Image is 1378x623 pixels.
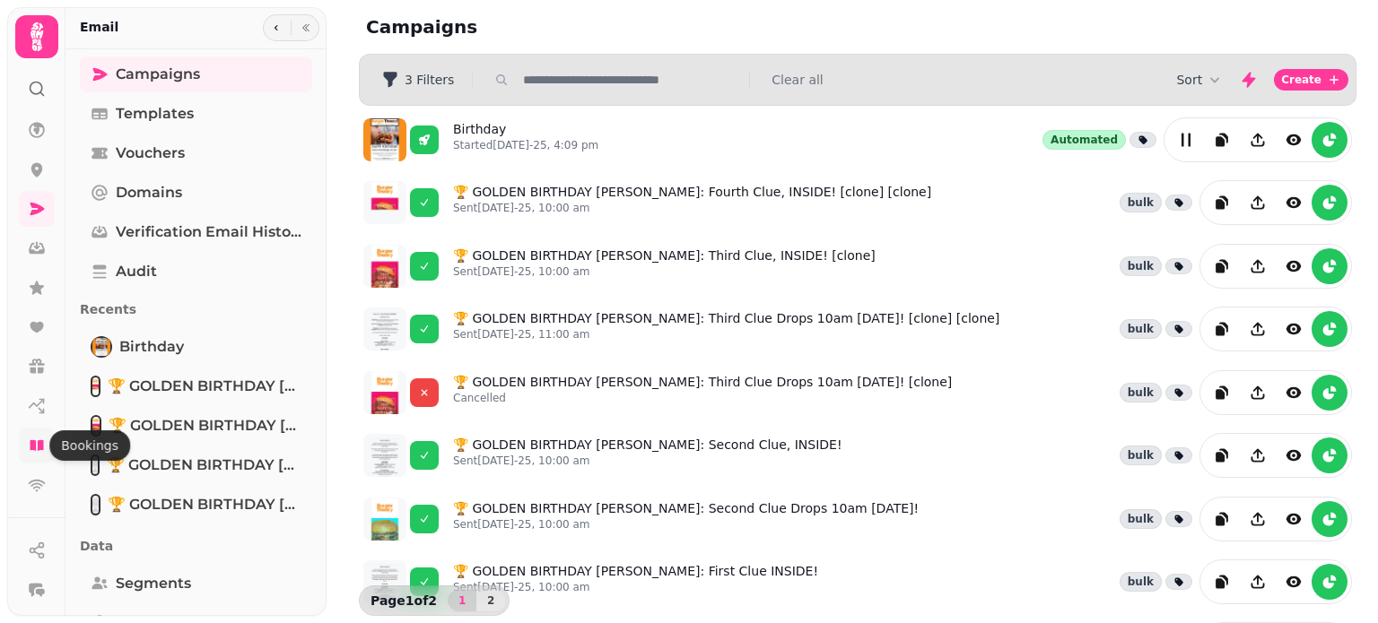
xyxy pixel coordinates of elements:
a: 🏆 GOLDEN BIRTHDAY HUNT: Third Clue, INSIDE! [clone]🏆 GOLDEN BIRTHDAY [PERSON_NAME]: Third Clue, I... [80,408,312,444]
a: Verification email history [80,214,312,250]
button: Share campaign preview [1240,122,1276,158]
div: bulk [1120,446,1162,465]
img: aHR0cHM6Ly9zdGFtcGVkZS1zZXJ2aWNlLXByb2QtdGVtcGxhdGUtcHJldmlld3MuczMuZXUtd2VzdC0xLmFtYXpvbmF3cy5jb... [363,560,406,603]
p: Page 1 of 2 [363,592,444,610]
button: 1 [448,590,476,611]
a: 🏆 GOLDEN BIRTHDAY [PERSON_NAME]: Third Clue, INSIDE! [clone]Sent[DATE]-25, 10:00 am [453,247,876,286]
button: view [1276,122,1312,158]
button: reports [1312,437,1347,473]
button: view [1276,375,1312,411]
img: 🏆 GOLDEN BIRTHDAY HUNT: Third Clue, INSIDE! [clone] [92,417,100,435]
button: duplicate [1204,185,1240,221]
span: 3 Filters [405,74,454,86]
button: Share campaign preview [1240,375,1276,411]
div: bulk [1120,572,1162,592]
div: bulk [1120,319,1162,339]
button: reports [1312,311,1347,347]
p: Data [80,530,312,562]
img: aHR0cHM6Ly9zdGFtcGVkZS1zZXJ2aWNlLXByb2QtdGVtcGxhdGUtcHJldmlld3MuczMuZXUtd2VzdC0xLmFtYXpvbmF3cy5jb... [363,307,406,350]
button: reports [1312,248,1347,284]
p: Sent [DATE]-25, 10:00 am [453,517,919,532]
img: Birthday [92,338,110,356]
span: 🏆 GOLDEN BIRTHDAY [PERSON_NAME]: Fourth Clue, INSIDE! [clone] [clone] [108,376,301,397]
img: 🏆 GOLDEN BIRTHDAY HUNT: Third Clue Drops 10am Tomorrow! [clone] [clone] [92,456,98,474]
div: Bookings [49,430,130,461]
a: 🏆 GOLDEN BIRTHDAY [PERSON_NAME]: First Clue INSIDE!Sent[DATE]-25, 10:00 am [453,562,818,601]
a: 🏆 GOLDEN BIRTHDAY [PERSON_NAME]: Third Clue Drops 10am [DATE]! [clone] [clone]Sent[DATE]-25, 11:0... [453,309,999,349]
p: Cancelled [453,391,952,405]
button: duplicate [1204,375,1240,411]
span: Create [1281,74,1321,85]
p: Sent [DATE]-25, 10:00 am [453,201,931,215]
a: Templates [80,96,312,132]
a: 🏆 GOLDEN BIRTHDAY HUNT: Third Clue Drops 10am Tomorrow! [clone]🏆 GOLDEN BIRTHDAY [PERSON_NAME]: T... [80,487,312,523]
span: Vouchers [116,143,185,164]
button: Share campaign preview [1240,501,1276,537]
button: duplicate [1204,564,1240,600]
button: duplicate [1204,437,1240,473]
a: 🏆 GOLDEN BIRTHDAY [PERSON_NAME]: Third Clue Drops 10am [DATE]! [clone]Cancelled [453,373,952,412]
button: Share campaign preview [1240,185,1276,221]
h2: Campaigns [366,14,711,39]
a: Domains [80,175,312,211]
button: view [1276,564,1312,600]
div: bulk [1120,383,1162,402]
p: Sent [DATE]-25, 10:00 am [453,264,876,279]
a: 🏆 GOLDEN BIRTHDAY HUNT: Fourth Clue, INSIDE! [clone] [clone]🏆 GOLDEN BIRTHDAY [PERSON_NAME]: Four... [80,368,312,404]
button: reports [1312,185,1347,221]
a: 🏆 GOLDEN BIRTHDAY [PERSON_NAME]: Second Clue Drops 10am [DATE]!Sent[DATE]-25, 10:00 am [453,499,919,539]
button: Create [1274,69,1348,91]
button: Share campaign preview [1240,564,1276,600]
button: view [1276,248,1312,284]
a: Campaigns [80,56,312,92]
span: Segments [116,573,191,594]
span: Verification email history [116,221,301,243]
button: reports [1312,122,1347,158]
p: Started [DATE]-25, 4:09 pm [453,138,598,152]
div: bulk [1120,509,1162,529]
button: view [1276,311,1312,347]
img: aHR0cHM6Ly9zdGFtcGVkZS1zZXJ2aWNlLXByb2QtdGVtcGxhdGUtcHJldmlld3MuczMuZXUtd2VzdC0xLmFtYXpvbmF3cy5jb... [363,498,406,541]
span: Birthday [119,336,184,358]
button: reports [1312,375,1347,411]
img: aHR0cHM6Ly9zdGFtcGVkZS1zZXJ2aWNlLXByb2QtdGVtcGxhdGUtcHJldmlld3MuczMuZXUtd2VzdC0xLmFtYXpvbmF3cy5jb... [363,371,406,414]
button: Share campaign preview [1240,437,1276,473]
span: 🏆 GOLDEN BIRTHDAY [PERSON_NAME]: Third Clue, INSIDE! [clone] [109,415,301,437]
div: bulk [1120,256,1162,276]
span: Domains [116,182,182,203]
button: duplicate [1204,248,1240,284]
img: 🏆 GOLDEN BIRTHDAY HUNT: Third Clue Drops 10am Tomorrow! [clone] [92,496,99,514]
button: Sort [1176,71,1224,89]
a: 🏆 GOLDEN BIRTHDAY HUNT: Third Clue Drops 10am Tomorrow! [clone] [clone]🏆 GOLDEN BIRTHDAY [PERSON_... [80,447,312,483]
p: Sent [DATE]-25, 11:00 am [453,327,999,342]
iframe: Chat Widget [1288,537,1378,623]
button: Clear all [772,71,823,89]
img: 🏆 GOLDEN BIRTHDAY HUNT: Fourth Clue, INSIDE! [clone] [clone] [92,377,99,395]
button: Share campaign preview [1240,248,1276,284]
button: view [1276,185,1312,221]
button: duplicate [1204,311,1240,347]
button: duplicate [1204,501,1240,537]
span: Audit [116,261,157,282]
button: view [1276,501,1312,537]
p: Sent [DATE]-25, 10:00 am [453,580,818,594]
button: 3 Filters [367,65,468,94]
h2: Email [80,18,118,36]
p: Sent [DATE]-25, 10:00 am [453,454,842,468]
button: Share campaign preview [1240,311,1276,347]
span: Campaigns [116,64,200,85]
a: BirthdayStarted[DATE]-25, 4:09 pm [453,120,598,160]
a: 🏆 GOLDEN BIRTHDAY [PERSON_NAME]: Second Clue, INSIDE!Sent[DATE]-25, 10:00 am [453,436,842,475]
img: aHR0cHM6Ly9zdGFtcGVkZS1zZXJ2aWNlLXByb2QtdGVtcGxhdGUtcHJldmlld3MuczMuZXUtd2VzdC0xLmFtYXpvbmF3cy5jb... [363,118,406,161]
img: aHR0cHM6Ly9zdGFtcGVkZS1zZXJ2aWNlLXByb2QtdGVtcGxhdGUtcHJldmlld3MuczMuZXUtd2VzdC0xLmFtYXpvbmF3cy5jb... [363,245,406,288]
span: 1 [455,595,469,606]
span: 🏆 GOLDEN BIRTHDAY [PERSON_NAME]: Third Clue Drops 10am [DATE]! [clone] [108,494,301,515]
div: bulk [1120,193,1162,212]
a: 🏆 GOLDEN BIRTHDAY [PERSON_NAME]: Fourth Clue, INSIDE! [clone] [clone]Sent[DATE]-25, 10:00 am [453,183,931,222]
button: edit [1168,122,1204,158]
nav: Pagination [448,590,505,611]
img: aHR0cHM6Ly9zdGFtcGVkZS1zZXJ2aWNlLXByb2QtdGVtcGxhdGUtcHJldmlld3MuczMuZXUtd2VzdC0xLmFtYXpvbmF3cy5jb... [363,181,406,224]
span: 2 [484,595,498,606]
img: aHR0cHM6Ly9zdGFtcGVkZS1zZXJ2aWNlLXByb2QtdGVtcGxhdGUtcHJldmlld3MuczMuZXUtd2VzdC0xLmFtYXpvbmF3cy5jb... [363,434,406,477]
